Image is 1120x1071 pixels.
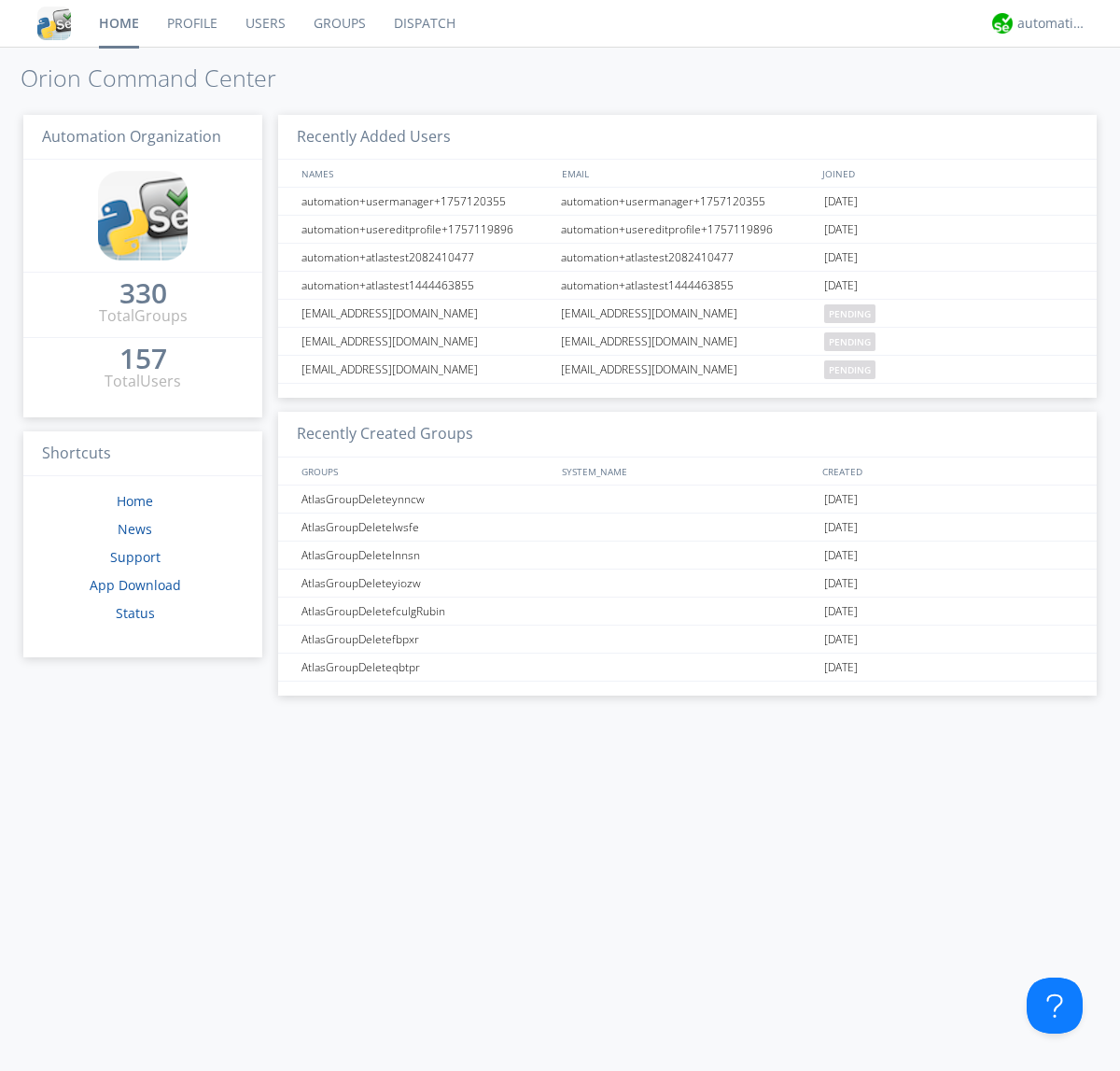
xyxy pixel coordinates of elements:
[110,548,161,566] a: Support
[824,514,858,542] span: [DATE]
[42,126,221,147] span: Automation Organization
[824,486,858,514] span: [DATE]
[297,216,555,243] div: automation+usereditprofile+1757119896
[278,188,1097,216] a: automation+usermanager+1757120355automation+usermanager+1757120355[DATE]
[119,284,167,305] a: 330
[278,654,1097,682] a: AtlasGroupDeleteqbtpr[DATE]
[278,216,1097,244] a: automation+usereditprofile+1757119896automation+usereditprofile+1757119896[DATE]
[99,305,188,327] div: Total Groups
[297,598,555,625] div: AtlasGroupDeletefculgRubin
[116,604,155,622] a: Status
[23,431,262,477] h3: Shortcuts
[278,514,1097,542] a: AtlasGroupDeletelwsfe[DATE]
[118,520,152,538] a: News
[278,626,1097,654] a: AtlasGroupDeletefbpxr[DATE]
[278,598,1097,626] a: AtlasGroupDeletefculgRubin[DATE]
[278,570,1097,598] a: AtlasGroupDeleteyiozw[DATE]
[297,654,555,681] div: AtlasGroupDeleteqbtpr
[297,514,555,541] div: AtlasGroupDeletelwsfe
[1017,14,1087,33] div: automation+atlas
[556,216,819,243] div: automation+usereditprofile+1757119896
[297,570,555,597] div: AtlasGroupDeleteyiozw
[992,13,1013,34] img: d2d01cd9b4174d08988066c6d424eccd
[818,458,1079,485] div: CREATED
[556,272,819,299] div: automation+atlastest1444463855
[556,188,819,215] div: automation+usermanager+1757120355
[824,332,875,351] span: pending
[824,570,858,598] span: [DATE]
[278,115,1097,161] h3: Recently Added Users
[824,272,858,300] span: [DATE]
[556,328,819,355] div: [EMAIL_ADDRESS][DOMAIN_NAME]
[297,272,555,299] div: automation+atlastest1444463855
[824,360,875,379] span: pending
[556,300,819,327] div: [EMAIL_ADDRESS][DOMAIN_NAME]
[556,356,819,383] div: [EMAIL_ADDRESS][DOMAIN_NAME]
[556,244,819,271] div: automation+atlastest2082410477
[824,598,858,626] span: [DATE]
[824,654,858,682] span: [DATE]
[278,328,1097,356] a: [EMAIL_ADDRESS][DOMAIN_NAME][EMAIL_ADDRESS][DOMAIN_NAME]pending
[105,371,181,392] div: Total Users
[1027,978,1083,1034] iframe: Toggle Customer Support
[824,244,858,272] span: [DATE]
[824,304,875,323] span: pending
[278,356,1097,384] a: [EMAIL_ADDRESS][DOMAIN_NAME][EMAIL_ADDRESS][DOMAIN_NAME]pending
[824,188,858,216] span: [DATE]
[119,349,167,371] a: 157
[90,576,181,594] a: App Download
[278,244,1097,272] a: automation+atlastest2082410477automation+atlastest2082410477[DATE]
[297,626,555,653] div: AtlasGroupDeletefbpxr
[297,328,555,355] div: [EMAIL_ADDRESS][DOMAIN_NAME]
[278,272,1097,300] a: automation+atlastest1444463855automation+atlastest1444463855[DATE]
[278,412,1097,458] h3: Recently Created Groups
[37,7,71,40] img: cddb5a64eb264b2086981ab96f4c1ba7
[297,458,553,485] div: GROUPS
[278,486,1097,514] a: AtlasGroupDeleteynncw[DATE]
[818,160,1079,187] div: JOINED
[119,284,167,303] div: 330
[824,626,858,654] span: [DATE]
[557,458,818,485] div: SYSTEM_NAME
[117,492,153,510] a: Home
[297,356,555,383] div: [EMAIL_ADDRESS][DOMAIN_NAME]
[297,244,555,271] div: automation+atlastest2082410477
[278,542,1097,570] a: AtlasGroupDeletelnnsn[DATE]
[297,160,553,187] div: NAMES
[98,171,188,261] img: cddb5a64eb264b2086981ab96f4c1ba7
[297,542,555,569] div: AtlasGroupDeletelnnsn
[824,542,858,570] span: [DATE]
[824,216,858,244] span: [DATE]
[297,486,555,513] div: AtlasGroupDeleteynncw
[278,300,1097,328] a: [EMAIL_ADDRESS][DOMAIN_NAME][EMAIL_ADDRESS][DOMAIN_NAME]pending
[297,188,555,215] div: automation+usermanager+1757120355
[119,349,167,368] div: 157
[557,160,818,187] div: EMAIL
[297,300,555,327] div: [EMAIL_ADDRESS][DOMAIN_NAME]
